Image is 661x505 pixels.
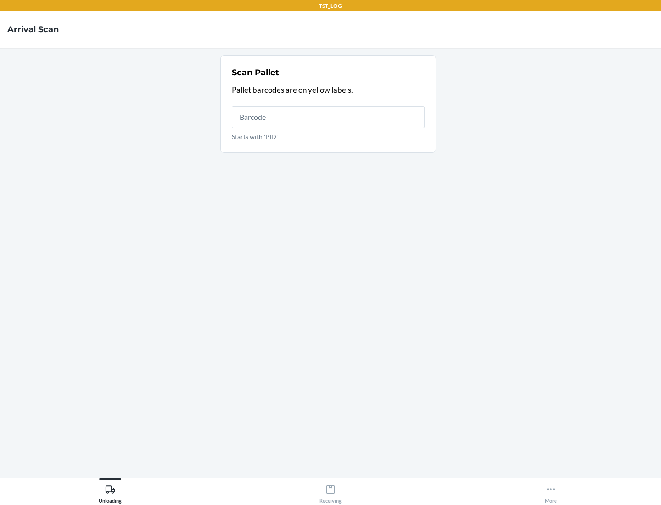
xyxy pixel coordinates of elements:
p: Pallet barcodes are on yellow labels. [232,84,425,96]
input: Starts with 'PID' [232,106,425,128]
h4: Arrival Scan [7,23,59,35]
div: Receiving [319,481,342,504]
p: TST_LOG [319,2,342,10]
h2: Scan Pallet [232,67,279,79]
button: Receiving [220,478,441,504]
div: More [545,481,557,504]
button: More [441,478,661,504]
div: Unloading [99,481,122,504]
p: Starts with 'PID' [232,132,425,141]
